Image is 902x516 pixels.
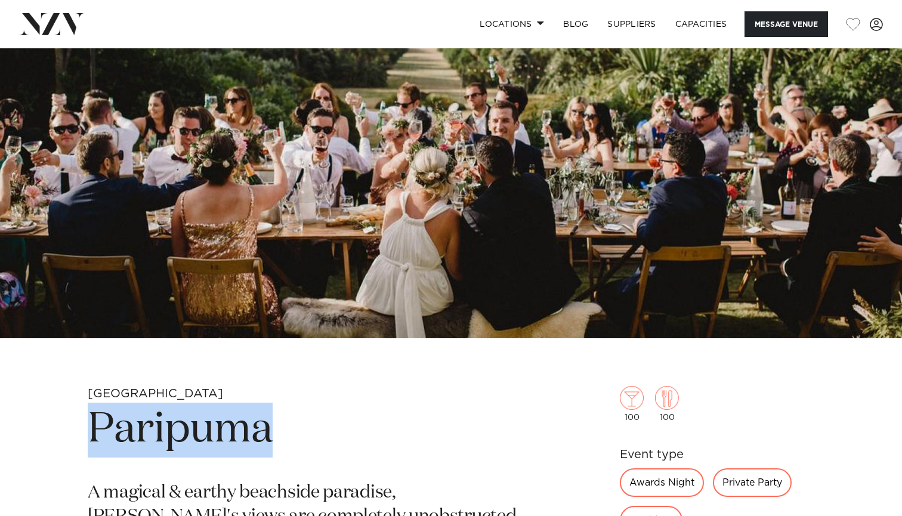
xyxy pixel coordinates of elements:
div: 100 [620,386,644,422]
button: Message Venue [745,11,828,37]
div: Awards Night [620,468,704,497]
div: 100 [655,386,679,422]
a: SUPPLIERS [598,11,665,37]
h1: Paripuma [88,403,535,458]
h6: Event type [620,446,814,464]
small: [GEOGRAPHIC_DATA] [88,388,223,400]
img: cocktail.png [620,386,644,410]
div: Private Party [713,468,792,497]
img: dining.png [655,386,679,410]
img: nzv-logo.png [19,13,84,35]
a: Capacities [666,11,737,37]
a: BLOG [554,11,598,37]
a: Locations [470,11,554,37]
